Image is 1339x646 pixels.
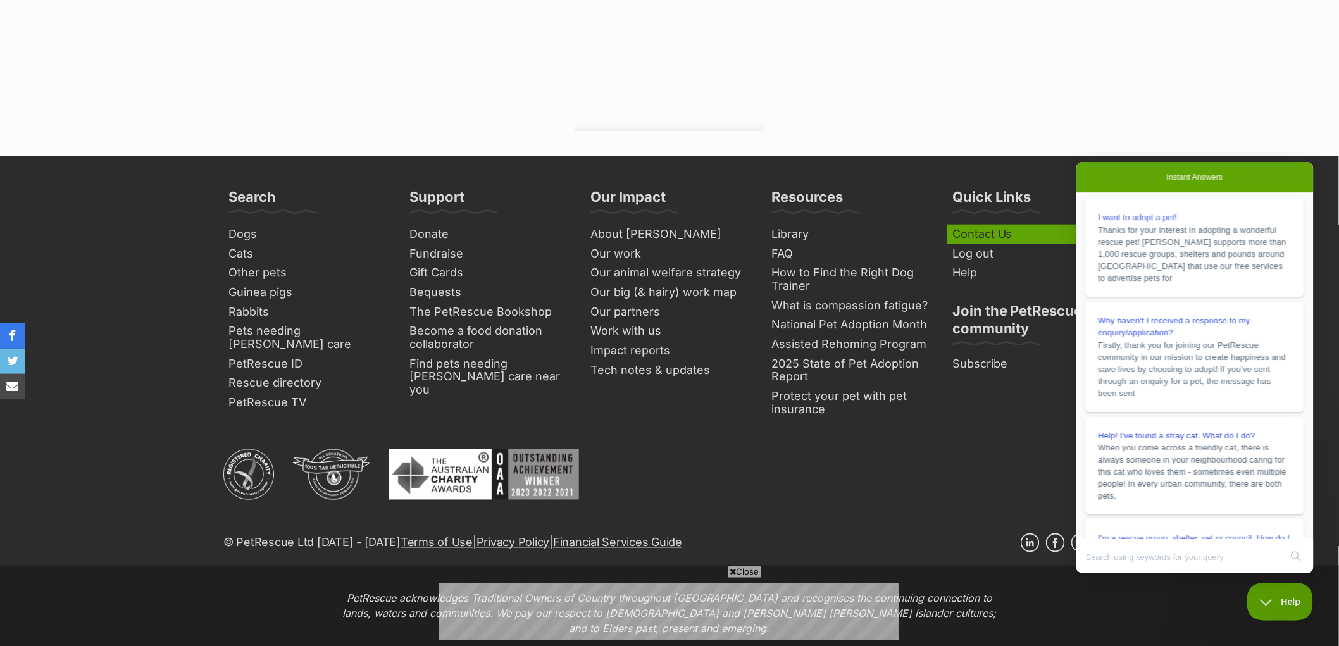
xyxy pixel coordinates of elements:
a: Rescue directory [223,373,392,393]
p: PetRescue acknowledges Traditional Owners of Country throughout [GEOGRAPHIC_DATA] and recognises ... [337,591,1002,637]
a: Cats [223,244,392,264]
a: Gift Cards [404,263,573,283]
a: FAQ [766,244,935,264]
span: I'm a rescue group, shelter, vet or council. How do I become a PetRescue member? [22,371,214,394]
a: Subscribe [947,354,1116,374]
h3: Search [228,188,276,213]
a: Tech notes & updates [585,361,754,380]
h3: Resources [771,188,843,213]
a: Work with us [585,321,754,341]
h3: Support [409,188,464,213]
a: Protect your pet with pet insurance [766,387,935,419]
a: Dogs [223,225,392,244]
a: Other pets [223,263,392,283]
a: Help [947,263,1116,283]
a: Log out [947,244,1116,264]
a: Library [766,225,935,244]
a: What is compassion fatigue? [766,296,935,316]
iframe: Help Scout Beacon - Close [1247,583,1314,621]
a: Assisted Rehoming Program [766,335,935,354]
a: 2025 State of Pet Adoption Report [766,354,935,387]
a: Facebook [1046,533,1065,552]
a: Privacy Policy [476,536,549,549]
a: Pets needing [PERSON_NAME] care [223,321,392,354]
a: How to Find the Right Dog Trainer [766,263,935,295]
a: Fundraise [404,244,573,264]
p: © PetRescue Ltd [DATE] - [DATE] | | [223,534,682,551]
a: Our partners [585,302,754,322]
a: I'm a rescue group, shelter, vet or council. How do I become a PetRescue member? [9,357,228,456]
h3: Quick Links [952,188,1031,213]
a: PetRescue TV [223,393,392,413]
a: Guinea pigs [223,283,392,302]
iframe: Help Scout Beacon - Live Chat, Contact Form, and Knowledge Base [1076,162,1314,573]
a: Financial Services Guide [553,536,682,549]
span: Close [728,565,762,578]
h3: Join the PetRescue community [952,302,1111,345]
a: Our work [585,244,754,264]
a: About [PERSON_NAME] [585,225,754,244]
a: Linkedin [1021,533,1040,552]
a: Become a food donation collaborator [404,321,573,354]
a: Bequests [404,283,573,302]
a: Instagram [1071,533,1090,552]
a: National Pet Adoption Month [766,315,935,335]
a: Find pets needing [PERSON_NAME] care near you [404,354,573,400]
h3: Our Impact [590,188,666,213]
a: Our big (& hairy) work map [585,283,754,302]
a: Rabbits [223,302,392,322]
a: Our animal welfare strategy [585,263,754,283]
a: Impact reports [585,341,754,361]
img: ACNC [223,449,274,500]
a: PetRescue ID [223,354,392,374]
a: Contact Us [947,225,1116,244]
img: Australian Charity Awards - Outstanding Achievement Winner 2023 - 2022 - 2021 [389,449,579,500]
a: The PetRescue Bookshop [404,302,573,322]
img: DGR [293,449,370,500]
a: Donate [404,225,573,244]
iframe: Advertisement [439,583,900,640]
a: Terms of Use [401,536,473,549]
